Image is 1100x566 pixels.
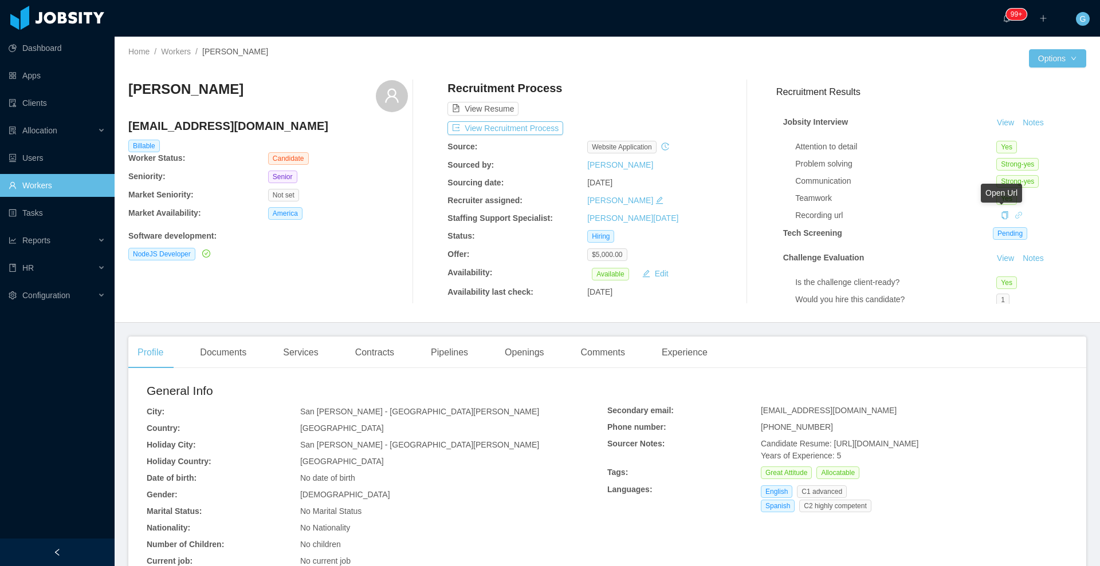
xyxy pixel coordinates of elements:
span: [DATE] [587,287,612,296]
div: Documents [191,337,256,369]
a: icon: file-textView Resume [447,104,518,113]
h3: Recruitment Results [776,85,1086,99]
span: Strong-yes [996,175,1039,188]
span: [DEMOGRAPHIC_DATA] [300,490,390,499]
div: Openings [496,337,553,369]
span: Spanish [761,500,795,512]
b: Marital Status: [147,506,202,516]
b: Languages: [607,485,653,494]
button: icon: editEdit [638,267,673,280]
a: icon: pie-chartDashboard [9,37,105,60]
a: View [993,254,1018,263]
strong: Jobsity Interview [783,117,848,126]
span: Strong-yes [996,158,1039,171]
i: icon: setting [9,291,17,299]
b: Source: [447,142,477,151]
i: icon: solution [9,126,17,134]
h3: [PERSON_NAME] [128,80,243,98]
strong: Tech Screening [783,228,842,238]
b: Sourced by: [447,160,494,169]
b: Holiday Country: [147,457,211,466]
div: Experience [653,337,717,369]
b: Market Availability: [128,208,201,217]
b: Phone number: [607,422,666,432]
b: Availability last check: [447,287,533,296]
sup: 240 [1006,9,1027,20]
button: Notes [1018,252,1048,266]
span: / [195,47,198,56]
a: Home [128,47,150,56]
b: City: [147,407,164,416]
span: [DATE] [587,178,612,187]
div: Problem solving [795,158,996,170]
i: icon: plus [1039,14,1047,22]
i: icon: link [1015,211,1023,219]
div: Recording url [795,209,996,221]
span: Not set [268,189,299,201]
b: Seniority: [128,172,166,181]
i: icon: bell [1003,14,1011,22]
i: icon: user [384,88,400,104]
i: icon: history [661,143,669,151]
span: English [761,485,792,498]
i: icon: book [9,264,17,272]
b: Worker Status: [128,153,185,163]
b: Tags: [607,468,628,477]
span: No current job [300,556,351,565]
h4: [EMAIL_ADDRESS][DOMAIN_NAME] [128,118,408,134]
span: No date of birth [300,473,355,482]
div: Services [274,337,327,369]
b: Market Seniority: [128,190,194,199]
i: icon: edit [655,196,663,204]
div: Comments [572,337,634,369]
span: America [268,207,302,220]
span: [GEOGRAPHIC_DATA] [300,423,384,433]
a: icon: exportView Recruitment Process [447,124,563,133]
i: icon: line-chart [9,236,17,244]
b: Current job: [147,556,192,565]
span: $5,000.00 [587,248,627,261]
div: Attention to detail [795,141,996,153]
b: Software development : [128,231,217,240]
span: / [154,47,156,56]
div: Pipelines [422,337,477,369]
span: Great Attitude [761,466,812,479]
span: Reports [22,236,50,245]
b: Nationality: [147,523,190,532]
span: Allocation [22,126,57,135]
b: Status: [447,231,474,240]
span: Hiring [587,230,614,243]
b: Gender: [147,490,178,499]
span: Allocatable [816,466,859,479]
b: Recruiter assigned: [447,196,522,205]
a: [PERSON_NAME] [587,196,653,205]
span: 1 [996,294,1009,306]
span: San [PERSON_NAME] - [GEOGRAPHIC_DATA][PERSON_NAME] [300,440,539,449]
h2: General Info [147,382,607,400]
button: Optionsicon: down [1029,49,1086,68]
a: icon: auditClients [9,92,105,114]
a: [PERSON_NAME] [587,160,653,169]
i: icon: copy [1001,211,1009,219]
div: Is the challenge client-ready? [795,276,996,288]
span: No children [300,540,341,549]
span: Senior [268,171,297,183]
a: icon: profileTasks [9,201,105,224]
span: NodeJS Developer [128,248,195,260]
a: [PERSON_NAME][DATE] [587,213,678,223]
span: [PERSON_NAME] [202,47,268,56]
a: View [993,118,1018,127]
span: Billable [128,140,160,152]
a: icon: robotUsers [9,147,105,169]
span: Configuration [22,291,70,300]
b: Sourcing date: [447,178,504,187]
div: Teamwork [795,192,996,204]
span: No Nationality [300,523,350,532]
div: Open Url [981,184,1022,203]
div: Communication [795,175,996,187]
button: icon: file-textView Resume [447,102,518,116]
span: Candidate [268,152,309,165]
span: Pending [993,227,1027,240]
b: Date of birth: [147,473,197,482]
b: Sourcer Notes: [607,439,665,448]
